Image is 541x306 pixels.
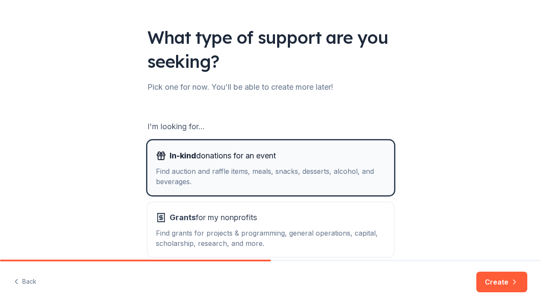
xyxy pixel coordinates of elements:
div: Pick one for now. You'll be able to create more later! [147,80,394,94]
button: Grantsfor my nonprofitsFind grants for projects & programming, general operations, capital, schol... [147,202,394,257]
span: Grants [170,213,196,222]
div: What type of support are you seeking? [147,25,394,73]
div: Find grants for projects & programming, general operations, capital, scholarship, research, and m... [156,228,386,248]
span: donations for an event [170,149,276,163]
span: In-kind [170,151,196,160]
div: I'm looking for... [147,120,394,133]
span: for my nonprofits [170,211,257,224]
button: In-kinddonations for an eventFind auction and raffle items, meals, snacks, desserts, alcohol, and... [147,140,394,195]
button: Back [14,273,36,291]
div: Find auction and raffle items, meals, snacks, desserts, alcohol, and beverages. [156,166,386,187]
button: Create [476,272,527,292]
